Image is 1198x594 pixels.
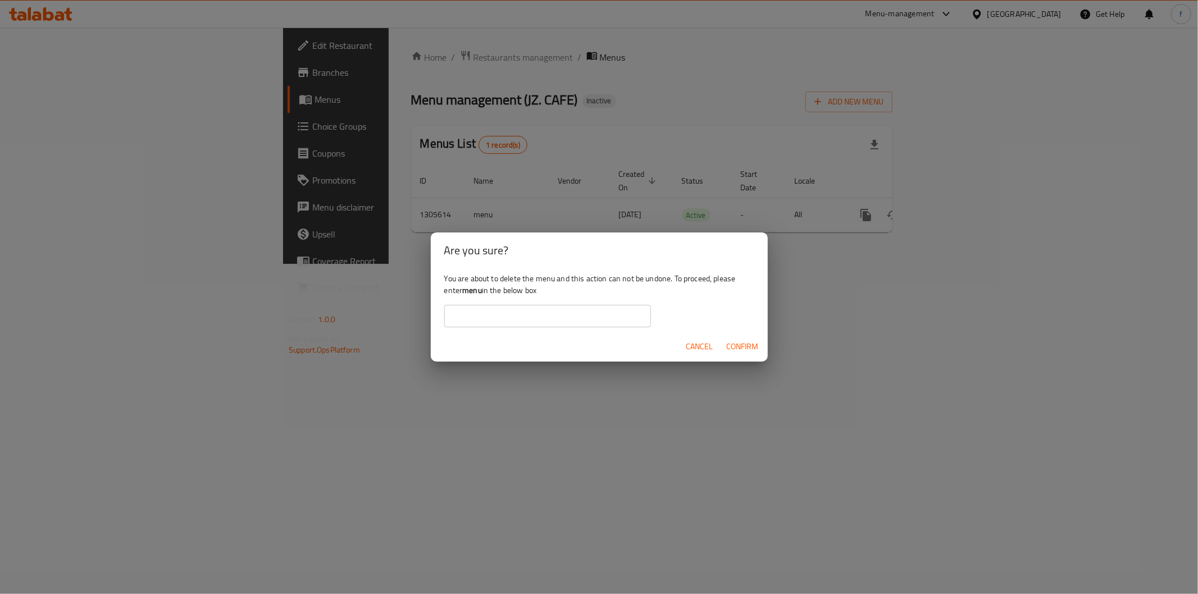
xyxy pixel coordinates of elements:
[682,336,718,357] button: Cancel
[722,336,763,357] button: Confirm
[462,283,482,298] b: menu
[444,241,754,259] h2: Are you sure?
[727,340,759,354] span: Confirm
[431,268,768,331] div: You are about to delete the menu and this action can not be undone. To proceed, please enter in t...
[686,340,713,354] span: Cancel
